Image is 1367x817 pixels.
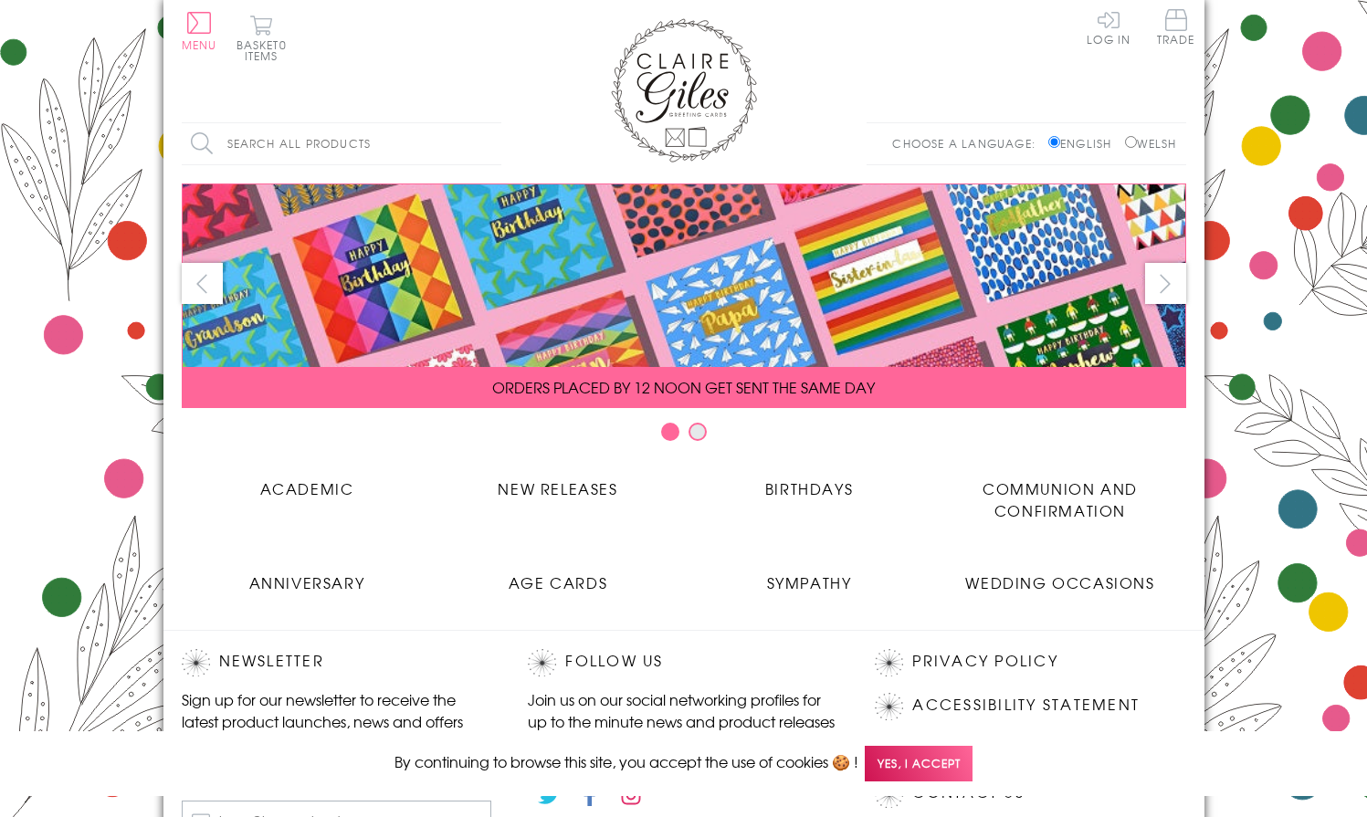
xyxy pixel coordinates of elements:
p: Join us on our social networking profiles for up to the minute news and product releases the mome... [528,688,838,754]
a: Privacy Policy [912,649,1057,674]
input: Search all products [182,123,501,164]
input: English [1048,136,1060,148]
a: Trade [1157,9,1195,48]
label: English [1048,135,1120,152]
span: Yes, I accept [865,746,973,781]
button: next [1145,263,1186,304]
input: Search [483,123,501,164]
a: Contact Us [912,780,1024,805]
h2: Follow Us [528,649,838,676]
span: Wedding Occasions [965,571,1154,593]
a: Accessibility Statement [912,693,1140,717]
a: Birthdays [684,464,935,499]
span: Academic [260,477,354,499]
button: Carousel Page 2 [689,423,707,441]
a: Wedding Occasions [935,558,1186,593]
div: Carousel Pagination [182,422,1186,450]
a: Academic [182,464,433,499]
span: Sympathy [767,571,852,593]
span: Trade [1157,9,1195,45]
button: prev [182,263,223,304]
span: Birthdays [765,477,853,499]
span: Menu [182,37,217,53]
a: New Releases [433,464,684,499]
label: Welsh [1125,135,1177,152]
button: Basket0 items [237,15,287,61]
p: Sign up for our newsletter to receive the latest product launches, news and offers directly to yo... [182,688,492,754]
h2: Newsletter [182,649,492,676]
span: 0 items [245,37,287,64]
a: Anniversary [182,558,433,593]
button: Menu [182,12,217,50]
a: Age Cards [433,558,684,593]
input: Welsh [1125,136,1137,148]
a: Communion and Confirmation [935,464,1186,521]
p: Choose a language: [892,135,1045,152]
span: New Releases [498,477,617,499]
span: Age Cards [509,571,607,593]
span: ORDERS PLACED BY 12 NOON GET SENT THE SAME DAY [492,376,875,398]
a: Log In [1087,9,1130,45]
span: Communion and Confirmation [983,477,1138,521]
span: Anniversary [249,571,365,593]
a: Sympathy [684,558,935,593]
button: Carousel Page 1 (Current Slide) [661,423,679,441]
img: Claire Giles Greetings Cards [611,18,757,162]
